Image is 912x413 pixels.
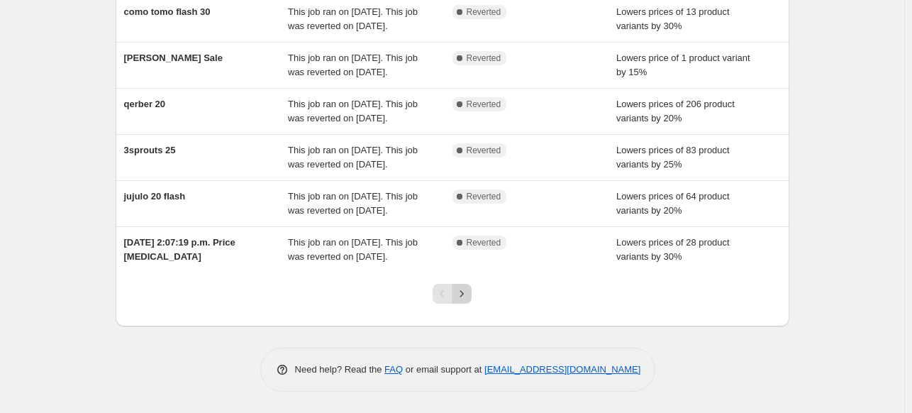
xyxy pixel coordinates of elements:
[616,191,730,216] span: Lowers prices of 64 product variants by 20%
[124,53,223,63] span: [PERSON_NAME] Sale
[484,364,640,375] a: [EMAIL_ADDRESS][DOMAIN_NAME]
[124,99,166,109] span: qerber 20
[616,6,730,31] span: Lowers prices of 13 product variants by 30%
[288,53,418,77] span: This job ran on [DATE]. This job was reverted on [DATE].
[616,99,735,123] span: Lowers prices of 206 product variants by 20%
[124,237,235,262] span: [DATE] 2:07:19 p.m. Price [MEDICAL_DATA]
[288,99,418,123] span: This job ran on [DATE]. This job was reverted on [DATE].
[124,6,211,17] span: como tomo flash 30
[467,99,501,110] span: Reverted
[403,364,484,375] span: or email support at
[467,53,501,64] span: Reverted
[467,237,501,248] span: Reverted
[288,6,418,31] span: This job ran on [DATE]. This job was reverted on [DATE].
[467,145,501,156] span: Reverted
[288,237,418,262] span: This job ran on [DATE]. This job was reverted on [DATE].
[124,145,176,155] span: 3sprouts 25
[467,191,501,202] span: Reverted
[295,364,385,375] span: Need help? Read the
[467,6,501,18] span: Reverted
[288,145,418,170] span: This job ran on [DATE]. This job was reverted on [DATE].
[384,364,403,375] a: FAQ
[288,191,418,216] span: This job ran on [DATE]. This job was reverted on [DATE].
[433,284,472,304] nav: Pagination
[452,284,472,304] button: Next
[124,191,186,202] span: jujulo 20 flash
[616,53,750,77] span: Lowers price of 1 product variant by 15%
[616,145,730,170] span: Lowers prices of 83 product variants by 25%
[616,237,730,262] span: Lowers prices of 28 product variants by 30%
